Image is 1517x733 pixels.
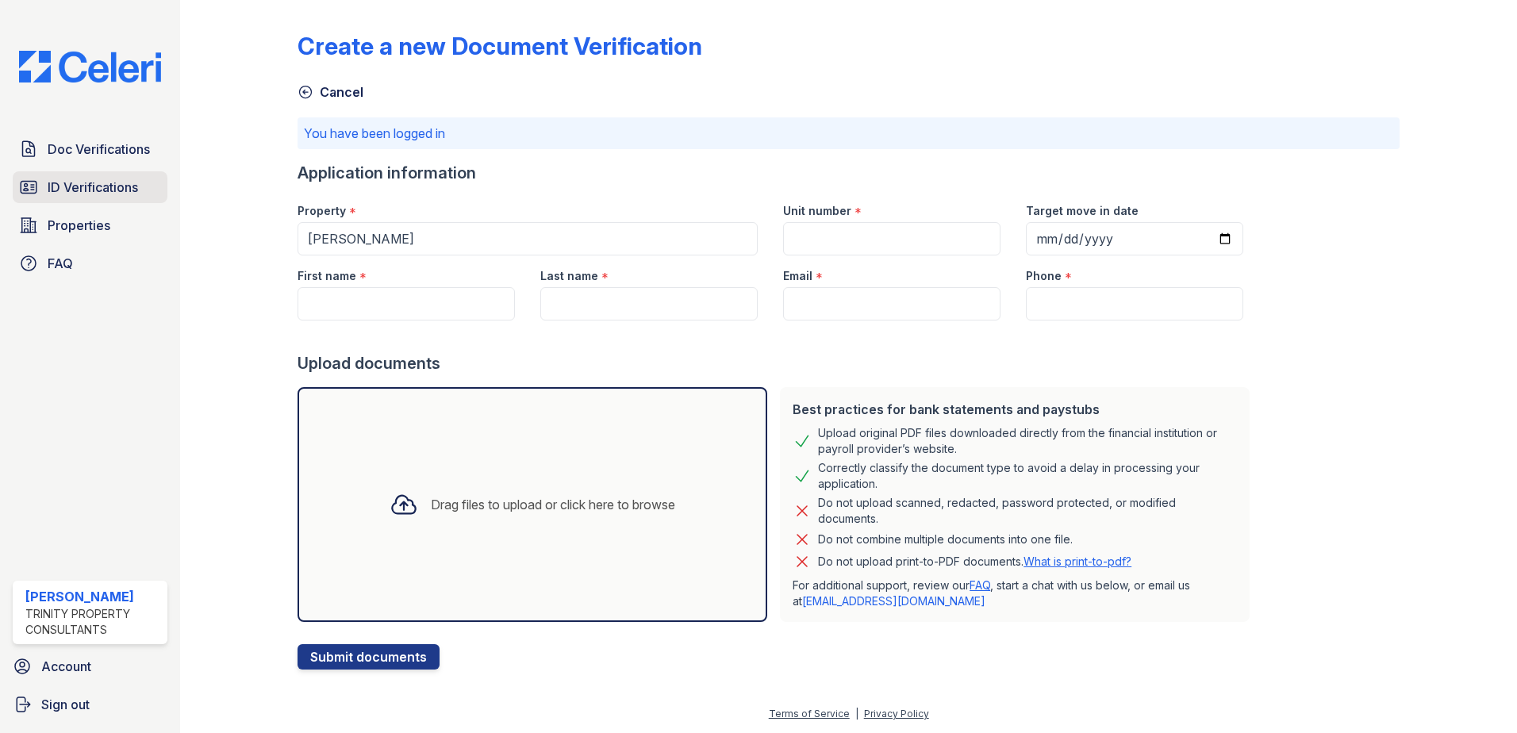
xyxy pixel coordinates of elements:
div: | [855,708,858,720]
a: Privacy Policy [864,708,929,720]
a: FAQ [970,578,990,592]
a: ID Verifications [13,171,167,203]
span: ID Verifications [48,178,138,197]
div: Do not upload scanned, redacted, password protected, or modified documents. [818,495,1237,527]
label: Target move in date [1026,203,1139,219]
label: Last name [540,268,598,284]
a: Account [6,650,174,682]
div: [PERSON_NAME] [25,587,161,606]
div: Upload original PDF files downloaded directly from the financial institution or payroll provider’... [818,425,1237,457]
img: CE_Logo_Blue-a8612792a0a2168367f1c8372b55b34899dd931a85d93a1a3d3e32e68fde9ad4.png [6,51,174,83]
span: Properties [48,216,110,235]
a: Properties [13,209,167,241]
iframe: chat widget [1450,670,1501,717]
div: Application information [298,162,1256,184]
button: Submit documents [298,644,440,670]
span: Doc Verifications [48,140,150,159]
label: Unit number [783,203,851,219]
div: Do not combine multiple documents into one file. [818,530,1073,549]
label: Property [298,203,346,219]
div: Best practices for bank statements and paystubs [793,400,1237,419]
div: Correctly classify the document type to avoid a delay in processing your application. [818,460,1237,492]
span: Account [41,657,91,676]
a: Sign out [6,689,174,720]
a: Terms of Service [769,708,850,720]
a: FAQ [13,248,167,279]
span: FAQ [48,254,73,273]
div: Drag files to upload or click here to browse [431,495,675,514]
a: What is print-to-pdf? [1023,555,1131,568]
a: Doc Verifications [13,133,167,165]
label: Email [783,268,812,284]
label: First name [298,268,356,284]
div: Upload documents [298,352,1256,374]
span: Sign out [41,695,90,714]
a: Cancel [298,83,363,102]
label: Phone [1026,268,1062,284]
a: [EMAIL_ADDRESS][DOMAIN_NAME] [802,594,985,608]
p: Do not upload print-to-PDF documents. [818,554,1131,570]
p: You have been logged in [304,124,1393,143]
div: Create a new Document Verification [298,32,702,60]
p: For additional support, review our , start a chat with us below, or email us at [793,578,1237,609]
div: Trinity Property Consultants [25,606,161,638]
